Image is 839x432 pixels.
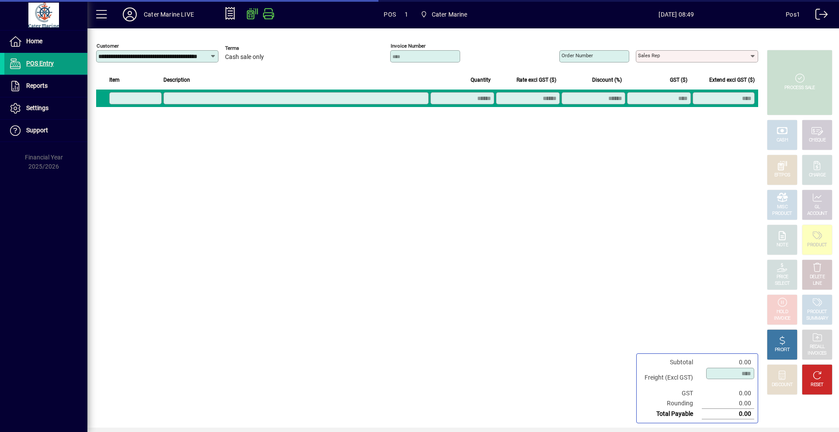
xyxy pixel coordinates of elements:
button: Profile [116,7,144,22]
span: Quantity [471,75,491,85]
div: RESET [811,382,824,388]
div: PRODUCT [807,242,827,249]
div: MISC [777,204,787,211]
div: ACCOUNT [807,211,827,217]
td: 0.00 [702,409,754,419]
div: NOTE [777,242,788,249]
div: Cater Marine LIVE [144,7,194,21]
mat-label: Customer [97,43,119,49]
a: Reports [4,75,87,97]
div: Pos1 [786,7,800,21]
span: POS [384,7,396,21]
div: RECALL [810,344,825,350]
span: [DATE] 08:49 [567,7,786,21]
span: Discount (%) [592,75,622,85]
td: Freight (Excl GST) [640,367,702,388]
a: Home [4,31,87,52]
div: CHEQUE [809,137,825,144]
span: Support [26,127,48,134]
div: PROCESS SALE [784,85,815,91]
span: Reports [26,82,48,89]
div: PRODUCT [772,211,792,217]
div: LINE [813,280,822,287]
td: Total Payable [640,409,702,419]
span: Item [109,75,120,85]
div: SUMMARY [806,315,828,322]
span: Cater Marine [432,7,468,21]
div: PRODUCT [807,309,827,315]
td: 0.00 [702,388,754,398]
div: INVOICE [774,315,790,322]
td: GST [640,388,702,398]
a: Settings [4,97,87,119]
mat-label: Sales rep [638,52,660,59]
a: Support [4,120,87,142]
div: PRICE [777,274,788,280]
td: 0.00 [702,398,754,409]
div: DELETE [810,274,825,280]
mat-label: Invoice number [391,43,426,49]
span: Terms [225,45,277,51]
span: Rate excl GST ($) [517,75,556,85]
td: 0.00 [702,357,754,367]
td: Subtotal [640,357,702,367]
span: Settings [26,104,49,111]
span: Cater Marine [417,7,471,22]
div: DISCOUNT [772,382,793,388]
div: SELECT [775,280,790,287]
div: INVOICES [808,350,826,357]
div: EFTPOS [774,172,790,179]
div: HOLD [777,309,788,315]
div: GL [815,204,820,211]
span: POS Entry [26,60,54,67]
span: Extend excl GST ($) [709,75,755,85]
mat-label: Order number [562,52,593,59]
a: Logout [809,2,828,30]
div: CHARGE [809,172,826,179]
span: Description [163,75,190,85]
span: GST ($) [670,75,687,85]
span: 1 [405,7,408,21]
span: Cash sale only [225,54,264,61]
div: PROFIT [775,347,790,353]
span: Home [26,38,42,45]
td: Rounding [640,398,702,409]
div: CASH [777,137,788,144]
